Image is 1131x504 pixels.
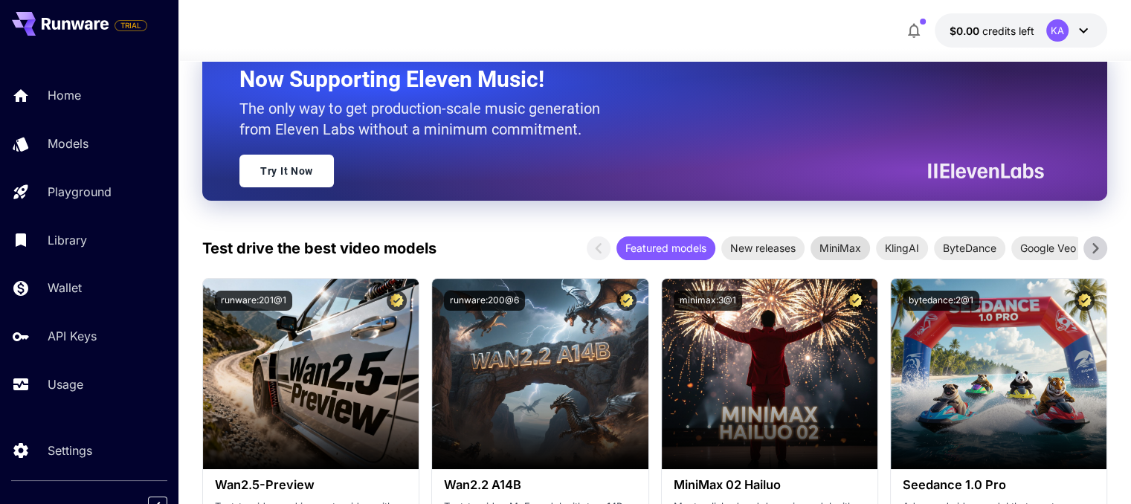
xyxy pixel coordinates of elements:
div: Featured models [616,236,715,260]
button: runware:201@1 [215,291,292,311]
button: Certified Model – Vetted for best performance and includes a commercial license. [616,291,637,311]
div: MiniMax [811,236,870,260]
p: Playground [48,183,112,201]
button: bytedance:2@1 [903,291,979,311]
p: Home [48,86,81,104]
span: Add your payment card to enable full platform functionality. [115,16,147,34]
p: Library [48,231,87,249]
span: Featured models [616,240,715,256]
p: Usage [48,375,83,393]
span: ByteDance [934,240,1005,256]
button: runware:200@6 [444,291,525,311]
p: Settings [48,442,92,459]
span: New releases [721,240,805,256]
span: TRIAL [115,20,146,31]
p: Test drive the best video models [202,237,436,259]
h3: Wan2.5-Preview [215,478,407,492]
button: $0.00KA [935,13,1107,48]
p: Models [48,135,88,152]
span: Google Veo [1011,240,1085,256]
img: alt [662,279,877,469]
span: credits left [982,25,1034,37]
a: Try It Now [239,155,334,187]
span: KlingAI [876,240,928,256]
div: Google Veo [1011,236,1085,260]
h3: MiniMax 02 Hailuo [674,478,866,492]
p: The only way to get production-scale music generation from Eleven Labs without a minimum commitment. [239,98,611,140]
img: alt [891,279,1106,469]
p: API Keys [48,327,97,345]
span: $0.00 [950,25,982,37]
div: KA [1046,19,1069,42]
p: Wallet [48,279,82,297]
h3: Wan2.2 A14B [444,478,636,492]
button: Certified Model – Vetted for best performance and includes a commercial license. [1074,291,1095,311]
h2: Now Supporting Eleven Music! [239,65,1033,94]
div: New releases [721,236,805,260]
h3: Seedance 1.0 Pro [903,478,1095,492]
button: Certified Model – Vetted for best performance and includes a commercial license. [387,291,407,311]
img: alt [432,279,648,469]
div: KlingAI [876,236,928,260]
span: MiniMax [811,240,870,256]
button: minimax:3@1 [674,291,742,311]
div: ByteDance [934,236,1005,260]
button: Certified Model – Vetted for best performance and includes a commercial license. [845,291,866,311]
img: alt [203,279,419,469]
div: $0.00 [950,23,1034,39]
